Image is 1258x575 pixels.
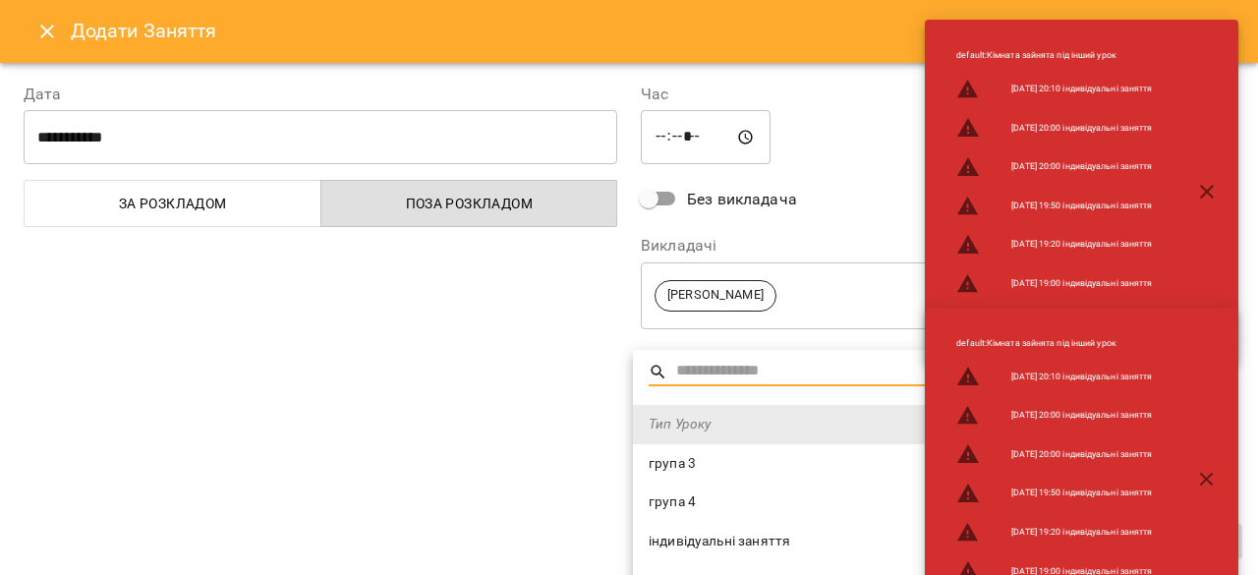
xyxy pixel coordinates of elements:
li: [DATE] 20:10 індивідуальні заняття [941,357,1168,396]
li: [DATE] 20:00 індивідуальні заняття [941,396,1168,435]
span: індивідуальні заняття [649,532,1203,551]
li: [DATE] 20:10 індивідуальні заняття [941,70,1168,109]
li: [DATE] 19:50 індивідуальні заняття [941,187,1168,226]
li: [DATE] 20:00 індивідуальні заняття [941,108,1168,147]
li: [DATE] 20:00 індивідуальні заняття [941,147,1168,187]
span: група 3 [649,454,1203,474]
span: Тип Уроку [649,415,1203,434]
li: default : Кімната зайнята під інший урок [941,41,1168,70]
li: [DATE] 19:50 індивідуальні заняття [941,474,1168,513]
span: група 4 [649,492,1203,512]
li: [DATE] 19:00 індивідуальні заняття [941,264,1168,304]
li: [DATE] 19:00 індивідуальні заняття [941,303,1168,342]
li: [DATE] 19:20 індивідуальні заняття [941,513,1168,552]
li: default : Кімната зайнята під інший урок [941,329,1168,358]
li: [DATE] 20:00 індивідуальні заняття [941,434,1168,474]
li: [DATE] 19:20 індивідуальні заняття [941,225,1168,264]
